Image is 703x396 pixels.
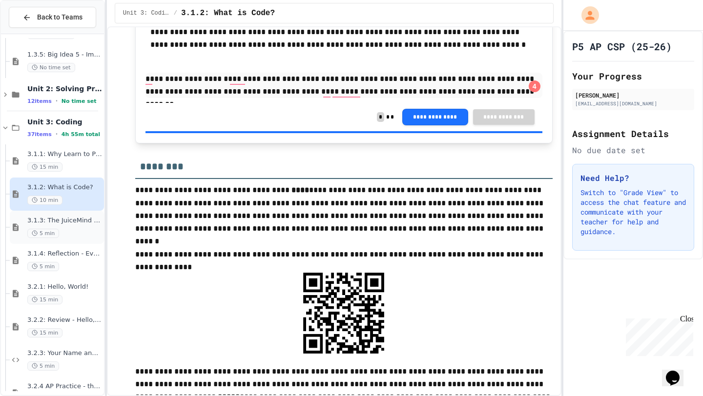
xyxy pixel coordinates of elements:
[62,131,100,138] span: 4h 55m total
[27,84,102,93] span: Unit 2: Solving Problems in Computer Science
[27,217,102,225] span: 3.1.3: The JuiceMind IDE
[27,250,102,258] span: 3.1.4: Reflection - Evolving Technology
[27,183,102,192] span: 3.1.2: What is Code?
[27,150,102,158] span: 3.1.1: Why Learn to Program?
[4,4,67,62] div: Chat with us now!Close
[27,229,59,238] span: 5 min
[572,127,694,140] h2: Assignment Details
[662,357,693,386] iframe: chat widget
[580,172,686,184] h3: Need Help?
[27,382,102,391] span: 3.2.4 AP Practice - the DISPLAY Procedure
[529,80,540,92] span: 4
[27,118,102,126] span: Unit 3: Coding
[572,144,694,156] div: No due date set
[572,40,672,53] h1: P5 AP CSP (25-26)
[27,51,102,59] span: 1.3.5: Big Idea 5 - Impact of Computing
[174,9,177,17] span: /
[27,295,62,304] span: 15 min
[27,349,102,357] span: 3.2.3: Your Name and Favorite Movie
[571,4,601,26] div: My Account
[27,162,62,172] span: 15 min
[56,130,58,138] span: •
[572,69,694,83] h2: Your Progress
[27,262,59,271] span: 5 min
[575,91,691,99] div: [PERSON_NAME]
[62,98,97,104] span: No time set
[27,131,52,138] span: 37 items
[37,12,83,22] span: Back to Teams
[27,316,102,324] span: 3.2.2: Review - Hello, World!
[27,361,59,371] span: 5 min
[181,7,275,19] span: 3.1.2: What is Code?
[27,98,52,104] span: 12 items
[27,328,62,337] span: 15 min
[27,283,102,291] span: 3.2.1: Hello, World!
[580,188,686,237] p: Switch to "Grade View" to access the chat feature and communicate with your teacher for help and ...
[27,63,75,72] span: No time set
[575,100,691,107] div: [EMAIL_ADDRESS][DOMAIN_NAME]
[622,315,693,356] iframe: chat widget
[9,7,96,28] button: Back to Teams
[56,97,58,105] span: •
[27,196,62,205] span: 10 min
[123,9,170,17] span: Unit 3: Coding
